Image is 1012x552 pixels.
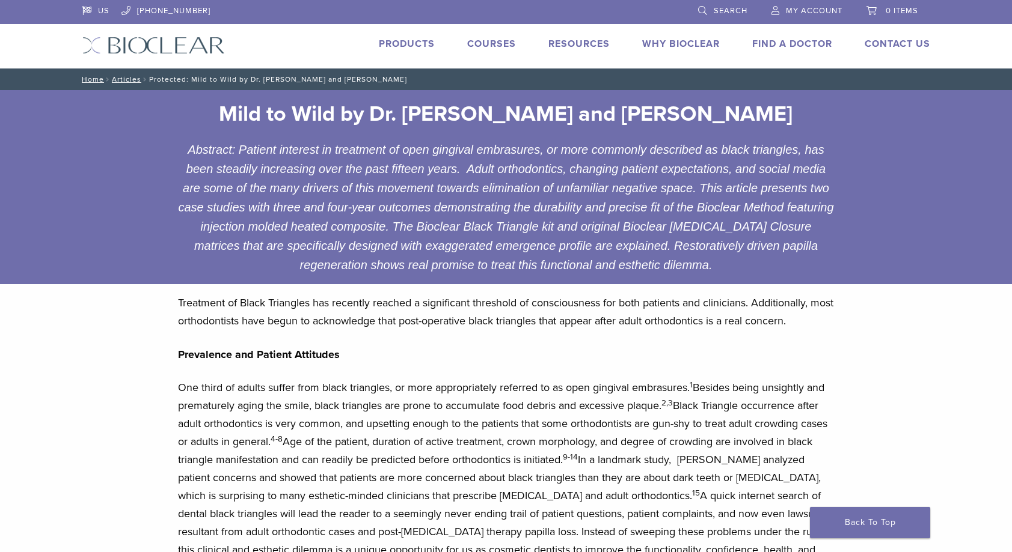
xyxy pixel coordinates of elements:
p: Treatment of Black Triangles has recently reached a significant threshold of consciousness for bo... [178,294,835,330]
a: Why Bioclear [642,38,720,50]
a: Home [78,75,104,83]
span: My Account [786,6,842,16]
a: Find A Doctor [752,38,832,50]
sup: 1 [690,380,693,390]
a: Articles [112,75,141,83]
span: Search [714,6,747,16]
a: Products [379,38,435,50]
span: 0 items [886,6,918,16]
a: Contact Us [865,38,930,50]
sup: 2,3 [661,398,673,408]
strong: Prevalence and Patient Attitudes [178,348,340,361]
a: Courses [467,38,516,50]
span: / [141,76,149,82]
sup: 4-8 [271,434,283,444]
h2: Mild to Wild by Dr. [PERSON_NAME] and [PERSON_NAME] [178,100,835,129]
a: Resources [548,38,610,50]
nav: Protected: Mild to Wild by Dr. [PERSON_NAME] and [PERSON_NAME] [73,68,939,90]
div: Abstract: Patient interest in treatment of open gingival embrasures, or more commonly described a... [169,140,844,274]
a: Back To Top [810,507,930,538]
img: Bioclear [82,37,225,54]
sup: 9-14 [563,452,578,462]
span: / [104,76,112,82]
sup: 15 [692,488,700,498]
